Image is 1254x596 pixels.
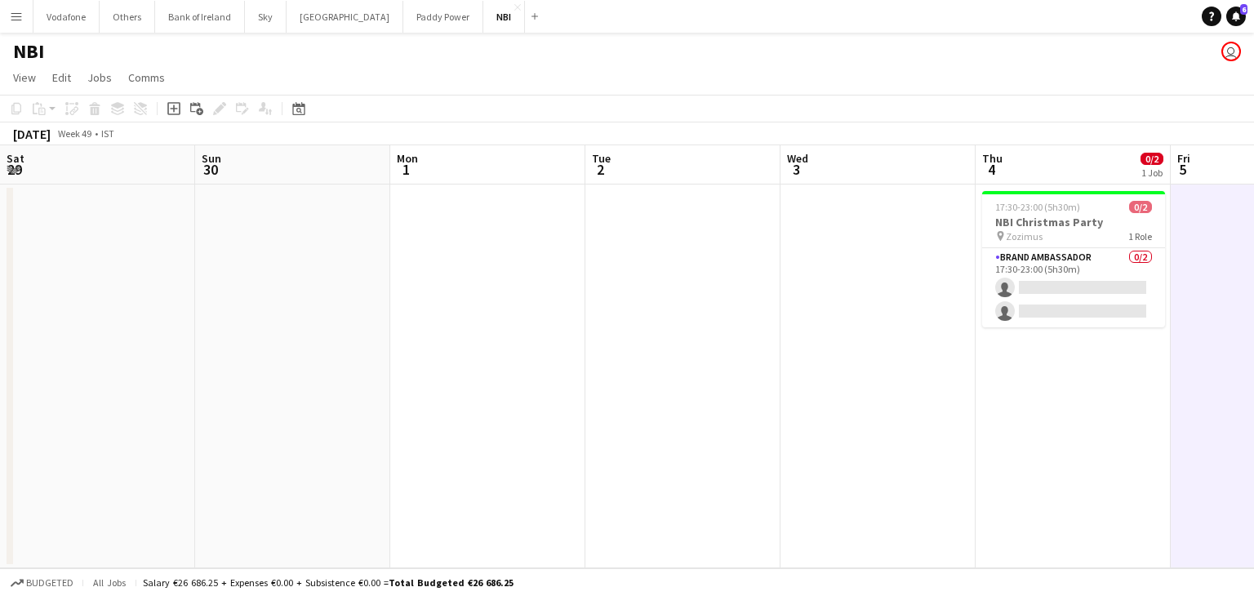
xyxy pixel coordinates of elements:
h1: NBI [13,39,44,64]
span: Total Budgeted €26 686.25 [389,576,514,589]
a: Edit [46,67,78,88]
span: 0/2 [1129,201,1152,213]
span: Jobs [87,70,112,85]
button: Sky [245,1,287,33]
button: Bank of Ireland [155,1,245,33]
span: Wed [787,151,808,166]
span: All jobs [90,576,129,589]
span: Comms [128,70,165,85]
a: View [7,67,42,88]
span: Thu [982,151,1003,166]
span: Week 49 [54,127,95,140]
button: Others [100,1,155,33]
h3: NBI Christmas Party [982,215,1165,229]
button: NBI [483,1,525,33]
span: Zozimus [1006,230,1043,242]
span: Mon [397,151,418,166]
app-user-avatar: Katie Shovlin [1221,42,1241,61]
span: Tue [592,151,611,166]
span: 3 [785,160,808,179]
div: [DATE] [13,126,51,142]
a: Comms [122,67,171,88]
span: 17:30-23:00 (5h30m) [995,201,1080,213]
span: View [13,70,36,85]
a: Jobs [81,67,118,88]
span: 4 [980,160,1003,179]
button: [GEOGRAPHIC_DATA] [287,1,403,33]
span: 1 [394,160,418,179]
span: Edit [52,70,71,85]
span: 30 [199,160,221,179]
span: 0/2 [1141,153,1163,165]
app-card-role: Brand Ambassador0/217:30-23:00 (5h30m) [982,248,1165,327]
span: 29 [4,160,24,179]
span: 5 [1175,160,1190,179]
app-job-card: 17:30-23:00 (5h30m)0/2NBI Christmas Party Zozimus1 RoleBrand Ambassador0/217:30-23:00 (5h30m) [982,191,1165,327]
a: 6 [1226,7,1246,26]
div: IST [101,127,114,140]
span: Fri [1177,151,1190,166]
button: Vodafone [33,1,100,33]
div: Salary €26 686.25 + Expenses €0.00 + Subsistence €0.00 = [143,576,514,589]
span: Budgeted [26,577,73,589]
span: 1 Role [1128,230,1152,242]
span: 2 [589,160,611,179]
div: 1 Job [1141,167,1163,179]
span: 6 [1240,4,1247,15]
button: Budgeted [8,574,76,592]
span: Sun [202,151,221,166]
span: Sat [7,151,24,166]
button: Paddy Power [403,1,483,33]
